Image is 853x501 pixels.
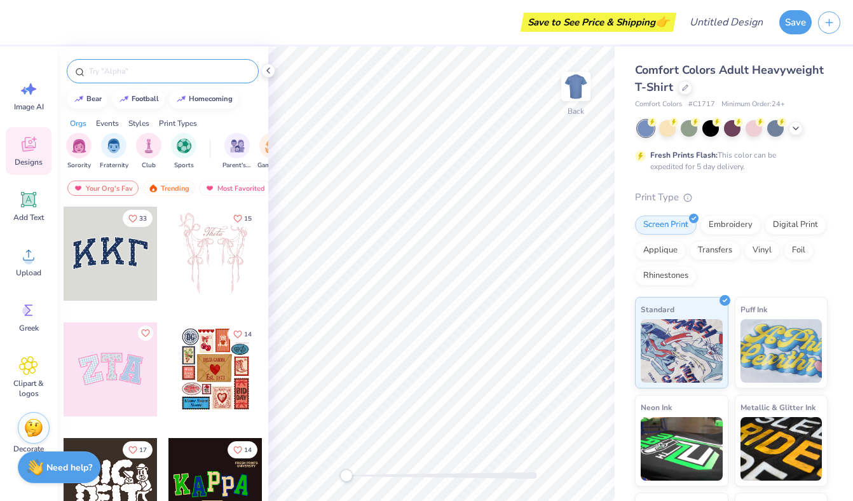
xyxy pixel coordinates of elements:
[70,118,86,129] div: Orgs
[635,216,697,235] div: Screen Print
[189,95,233,102] div: homecoming
[8,378,50,399] span: Clipart & logos
[67,181,139,196] div: Your Org's Fav
[568,106,584,117] div: Back
[142,181,195,196] div: Trending
[100,133,128,170] div: filter for Fraternity
[230,139,245,153] img: Parent's Weekend Image
[159,118,197,129] div: Print Types
[740,417,822,481] img: Metallic & Glitter Ink
[139,216,147,222] span: 33
[123,210,153,227] button: Like
[650,149,807,172] div: This color can be expedited for 5 day delivery.
[15,157,43,167] span: Designs
[690,241,740,260] div: Transfers
[139,447,147,453] span: 17
[123,441,153,458] button: Like
[100,133,128,170] button: filter button
[635,99,682,110] span: Comfort Colors
[19,323,39,333] span: Greek
[222,133,252,170] button: filter button
[205,184,215,193] img: most_fav.gif
[112,90,165,109] button: football
[641,319,723,383] img: Standard
[67,90,107,109] button: bear
[700,216,761,235] div: Embroidery
[740,319,822,383] img: Puff Ink
[142,161,156,170] span: Club
[524,13,673,32] div: Save to See Price & Shipping
[257,133,287,170] div: filter for Game Day
[16,268,41,278] span: Upload
[244,216,252,222] span: 15
[67,161,91,170] span: Sorority
[228,326,257,343] button: Like
[641,401,672,414] span: Neon Ink
[46,462,92,474] strong: Need help?
[228,441,257,458] button: Like
[222,161,252,170] span: Parent's Weekend
[740,303,767,316] span: Puff Ink
[100,161,128,170] span: Fraternity
[257,161,287,170] span: Game Day
[86,95,102,102] div: bear
[265,139,280,153] img: Game Day Image
[635,266,697,285] div: Rhinestones
[66,133,92,170] button: filter button
[72,139,86,153] img: Sorority Image
[136,133,161,170] button: filter button
[340,469,353,482] div: Accessibility label
[171,133,196,170] button: filter button
[222,133,252,170] div: filter for Parent's Weekend
[169,90,238,109] button: homecoming
[138,326,153,341] button: Like
[650,150,718,160] strong: Fresh Prints Flash:
[244,331,252,338] span: 14
[128,118,149,129] div: Styles
[635,62,824,95] span: Comfort Colors Adult Heavyweight T-Shirt
[228,210,257,227] button: Like
[199,181,271,196] div: Most Favorited
[679,10,773,35] input: Untitled Design
[107,139,121,153] img: Fraternity Image
[171,133,196,170] div: filter for Sports
[740,401,815,414] span: Metallic & Glitter Ink
[136,133,161,170] div: filter for Club
[119,95,129,103] img: trend_line.gif
[655,14,669,29] span: 👉
[779,10,812,34] button: Save
[784,241,814,260] div: Foil
[13,444,44,454] span: Decorate
[132,95,159,102] div: football
[174,161,194,170] span: Sports
[148,184,158,193] img: trending.gif
[563,74,589,99] img: Back
[721,99,785,110] span: Minimum Order: 24 +
[635,190,828,205] div: Print Type
[74,95,84,103] img: trend_line.gif
[142,139,156,153] img: Club Image
[73,184,83,193] img: most_fav.gif
[635,241,686,260] div: Applique
[744,241,780,260] div: Vinyl
[765,216,826,235] div: Digital Print
[641,417,723,481] img: Neon Ink
[14,102,44,112] span: Image AI
[88,65,250,78] input: Try "Alpha"
[13,212,44,223] span: Add Text
[257,133,287,170] button: filter button
[641,303,674,316] span: Standard
[244,447,252,453] span: 14
[66,133,92,170] div: filter for Sorority
[96,118,119,129] div: Events
[688,99,715,110] span: # C1717
[176,95,186,103] img: trend_line.gif
[177,139,191,153] img: Sports Image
